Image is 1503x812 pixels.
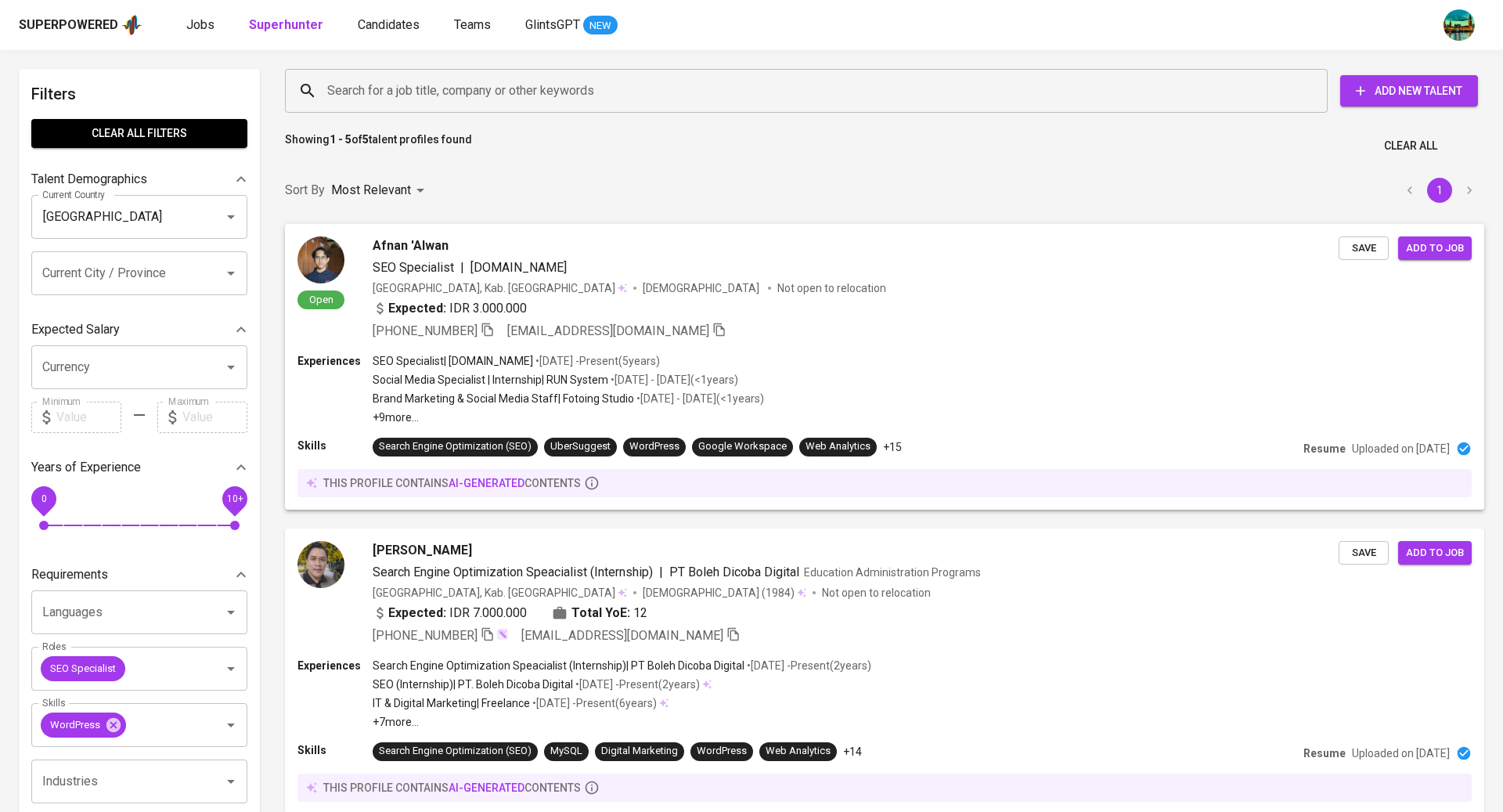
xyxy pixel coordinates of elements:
[41,713,126,738] div: WordPress
[303,293,340,306] span: Open
[362,133,369,146] b: 5
[643,585,806,601] div: (1984)
[659,563,663,582] span: |
[358,17,420,32] span: Candidates
[698,439,787,454] div: Google Workspace
[31,559,247,590] div: Requirements
[186,17,214,32] span: Jobs
[373,299,527,318] div: IDR 3.000.000
[31,320,120,339] p: Expected Salary
[1353,81,1465,101] span: Add New Talent
[297,541,344,588] img: fc483528fd0e7dd7fec91a055ebbed99.png
[31,452,247,483] div: Years of Experience
[643,280,762,296] span: [DEMOGRAPHIC_DATA]
[470,260,567,275] span: [DOMAIN_NAME]
[121,13,142,37] img: app logo
[358,16,423,35] a: Candidates
[31,164,247,195] div: Talent Demographics
[883,439,902,455] p: +15
[496,628,509,641] img: magic_wand.svg
[1346,544,1381,562] span: Save
[331,181,411,200] p: Most Relevant
[373,372,608,388] p: Social Media Specialist | Internship | RUN System
[1339,541,1389,565] button: Save
[822,585,931,601] p: Not open to relocation
[1384,136,1437,156] span: Clear All
[449,477,524,489] span: AI-generated
[1352,745,1450,761] p: Uploaded on [DATE]
[449,781,524,794] span: AI-generated
[373,353,533,369] p: SEO Specialist | [DOMAIN_NAME]
[744,658,871,673] p: • [DATE] - Present ( 2 years )
[285,132,472,161] p: Showing of talent profiles found
[530,695,657,711] p: • [DATE] - Present ( 6 years )
[643,585,762,601] span: [DEMOGRAPHIC_DATA]
[220,262,242,284] button: Open
[388,604,446,623] b: Expected:
[1406,544,1464,562] span: Add to job
[669,565,799,579] span: PT Boleh Dicoba Digital
[220,714,242,736] button: Open
[697,744,747,759] div: WordPress
[373,280,627,296] div: [GEOGRAPHIC_DATA], Kab. [GEOGRAPHIC_DATA]
[1395,178,1484,203] nav: pagination navigation
[373,410,764,425] p: +9 more ...
[31,170,147,189] p: Talent Demographics
[583,18,618,34] span: NEW
[182,402,247,433] input: Value
[373,628,478,643] span: [PHONE_NUMBER]
[525,16,618,35] a: GlintsGPT NEW
[226,493,243,503] span: 10+
[1398,541,1472,565] button: Add to job
[373,695,530,711] p: IT & Digital Marketing | Freelance
[186,16,218,35] a: Jobs
[373,565,653,579] span: Search Engine Optimization Speacialist (Internship)
[601,744,678,759] div: Digital Marketing
[19,16,118,34] div: Superpowered
[220,601,242,623] button: Open
[373,604,527,623] div: IDR 7.000.000
[571,604,630,623] b: Total YoE:
[454,16,494,35] a: Teams
[766,744,831,759] div: Web Analytics
[550,744,582,759] div: MySQL
[31,119,247,148] button: Clear All filters
[573,677,700,692] p: • [DATE] - Present ( 2 years )
[1427,178,1452,203] button: page 1
[1303,441,1346,457] p: Resume
[843,744,862,760] p: +14
[31,458,141,477] p: Years of Experience
[806,439,870,454] div: Web Analytics
[1303,745,1346,761] p: Resume
[297,438,373,453] p: Skills
[323,475,581,491] p: this profile contains contents
[1346,240,1381,258] span: Save
[373,658,744,673] p: Search Engine Optimization Speacialist (Internship) | PT Boleh Dicoba Digital
[373,236,449,255] span: Afnan 'Alwan
[330,133,351,146] b: 1 - 5
[297,658,373,673] p: Experiences
[56,402,121,433] input: Value
[285,224,1484,510] a: OpenAfnan 'AlwanSEO Specialist|[DOMAIN_NAME][GEOGRAPHIC_DATA], Kab. [GEOGRAPHIC_DATA][DEMOGRAPHIC...
[373,323,478,338] span: [PHONE_NUMBER]
[454,17,491,32] span: Teams
[629,439,679,454] div: WordPress
[379,439,532,454] div: Search Engine Optimization (SEO)
[41,493,46,503] span: 0
[804,566,981,579] span: Education Administration Programs
[41,717,110,732] span: WordPress
[373,677,573,692] p: SEO (Internship) | PT. Boleh Dicoba Digital
[1398,236,1472,261] button: Add to job
[19,13,142,37] a: Superpoweredapp logo
[41,656,125,681] div: SEO Specialist
[507,323,709,338] span: [EMAIL_ADDRESS][DOMAIN_NAME]
[31,81,247,106] h6: Filters
[521,628,723,643] span: [EMAIL_ADDRESS][DOMAIN_NAME]
[285,181,325,200] p: Sort By
[373,391,634,406] p: Brand Marketing & Social Media Staff | Fotoing Studio
[1340,75,1478,106] button: Add New Talent
[379,744,532,759] div: Search Engine Optimization (SEO)
[388,299,446,318] b: Expected:
[220,658,242,680] button: Open
[373,260,454,275] span: SEO Specialist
